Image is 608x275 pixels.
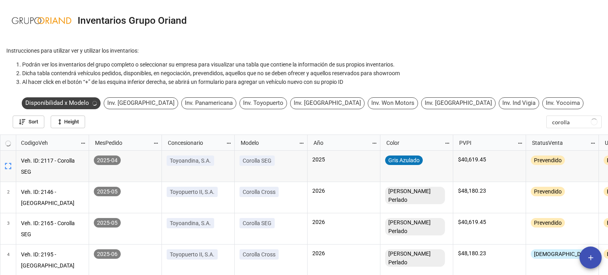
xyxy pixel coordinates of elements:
div: 2025-05 [94,187,121,196]
p: 2025 [312,156,375,163]
img: LedMOuDlsH%2FGRUPO%20ORIAND%20LOGO%20NEGATIVO.png [12,17,71,24]
button: add [579,247,602,269]
div: PVPI [454,138,517,147]
div: Gris Azulado [385,156,423,165]
p: $48,180.23 [458,187,521,195]
div: Inventarios Grupo Oriand [78,16,187,26]
p: Toyoandina, S.A. [170,157,211,165]
p: Corolla Cross [243,188,275,196]
p: 2026 [312,218,375,226]
p: Toyopuerto II, S.A. [170,188,215,196]
li: Al hacer click en el botón “+” de las esquina inferior derecha, se abrirá un formulario para agre... [22,78,602,86]
span: 2 [7,182,9,213]
div: Inv. Ind Vigia [499,97,539,109]
p: Corolla Cross [243,250,275,258]
div: Prevendido [531,156,565,165]
div: StatusVenta [527,138,590,147]
li: Podrán ver los inventarios del grupo completo o seleccionar su empresa para visualizar una tabla ... [22,60,602,69]
div: Disponibilidad x Modelo [22,97,101,109]
p: Instrucciones para utilizar ver y utilizar los inventarios: [6,47,602,55]
p: Veh. ID: 2195 - [GEOGRAPHIC_DATA] [21,249,84,271]
div: Año [309,138,371,147]
div: CodigoVeh [16,138,80,147]
div: 2025-04 [94,156,121,165]
a: Sort [13,116,44,128]
div: Inv. Yocoima [542,97,583,109]
p: 2026 [312,249,375,257]
p: Corolla SEG [243,219,272,227]
input: Search... [546,116,602,128]
p: Veh. ID: 2165 - Corolla SEG [21,218,84,239]
div: Inv. Won Motors [368,97,418,109]
div: Prevendido [531,218,565,228]
li: Dicha tabla contendrá vehículos pedidos, disponibles, en negociación, prevendidos, aquellos que n... [22,69,602,78]
p: $40,619.45 [458,218,521,226]
div: [PERSON_NAME] Perlado [385,249,445,267]
p: 2026 [312,187,375,195]
a: Height [51,116,85,128]
div: [DEMOGRAPHIC_DATA] [531,249,595,259]
div: Prevendido [531,187,565,196]
div: MesPedido [90,138,153,147]
div: Inv. [GEOGRAPHIC_DATA] [421,97,496,109]
div: Concesionario [163,138,226,147]
div: 2025-06 [94,249,121,259]
span: 3 [7,213,9,244]
div: Inv. [GEOGRAPHIC_DATA] [104,97,178,109]
p: Veh. ID: 2117 - Corolla SEG [21,156,84,177]
p: Corolla SEG [243,157,272,165]
div: Inv. [GEOGRAPHIC_DATA] [290,97,365,109]
div: Modelo [236,138,298,147]
p: Toyopuerto II, S.A. [170,250,215,258]
p: Toyoandina, S.A. [170,219,211,227]
div: 2025-05 [94,218,121,228]
p: $40,619.45 [458,156,521,163]
div: Inv. Toyopuerto [239,97,287,109]
div: [PERSON_NAME] Perlado [385,187,445,204]
p: $48,180.23 [458,249,521,257]
div: Color [382,138,444,147]
p: Veh. ID: 2146 - [GEOGRAPHIC_DATA] [21,187,84,208]
div: [PERSON_NAME] Perlado [385,218,445,235]
div: Inv. Panamericana [181,97,236,109]
div: grid [0,135,89,151]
